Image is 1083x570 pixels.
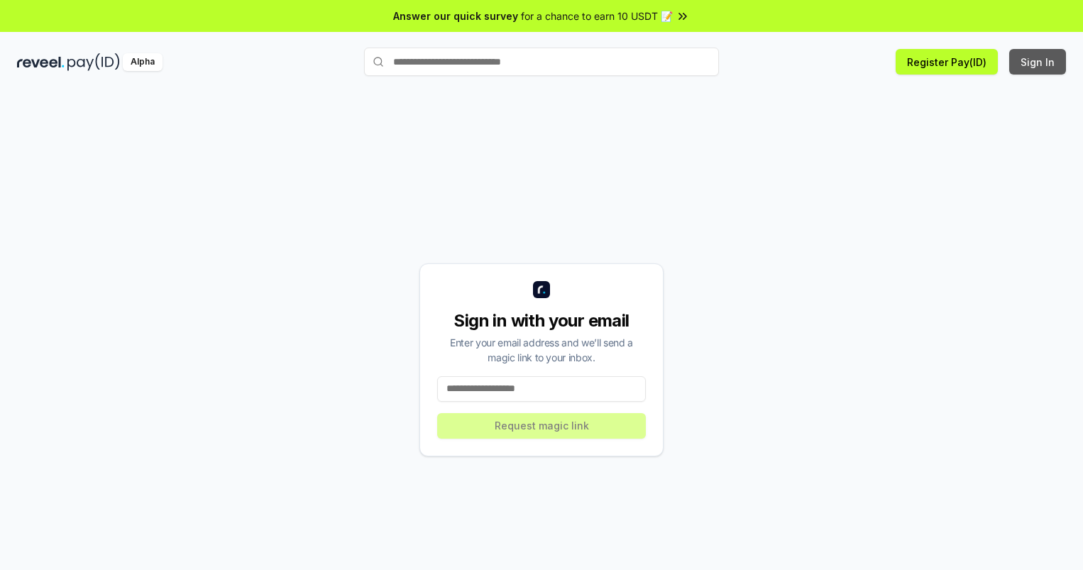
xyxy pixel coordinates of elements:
[437,335,646,365] div: Enter your email address and we’ll send a magic link to your inbox.
[123,53,163,71] div: Alpha
[521,9,673,23] span: for a chance to earn 10 USDT 📝
[393,9,518,23] span: Answer our quick survey
[533,281,550,298] img: logo_small
[1009,49,1066,75] button: Sign In
[896,49,998,75] button: Register Pay(ID)
[67,53,120,71] img: pay_id
[437,309,646,332] div: Sign in with your email
[17,53,65,71] img: reveel_dark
